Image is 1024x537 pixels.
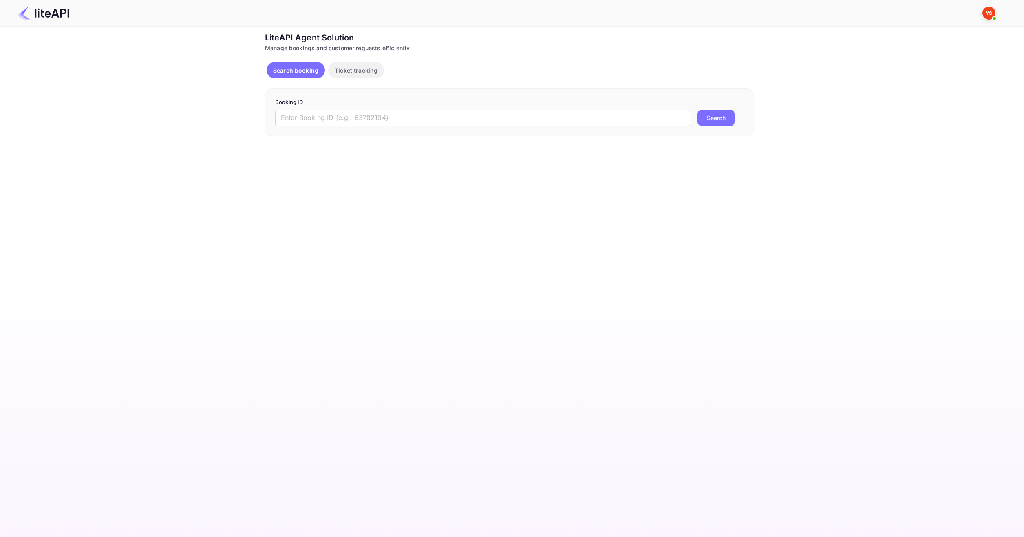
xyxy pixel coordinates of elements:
p: Search booking [273,66,318,75]
div: LiteAPI Agent Solution [265,31,754,44]
img: LiteAPI Logo [18,7,69,20]
div: Manage bookings and customer requests efficiently. [265,44,754,52]
p: Ticket tracking [335,66,377,75]
p: Booking ID [275,98,744,107]
img: Yandex Support [982,7,995,20]
input: Enter Booking ID (e.g., 63782194) [275,110,691,126]
button: Search [697,110,735,126]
